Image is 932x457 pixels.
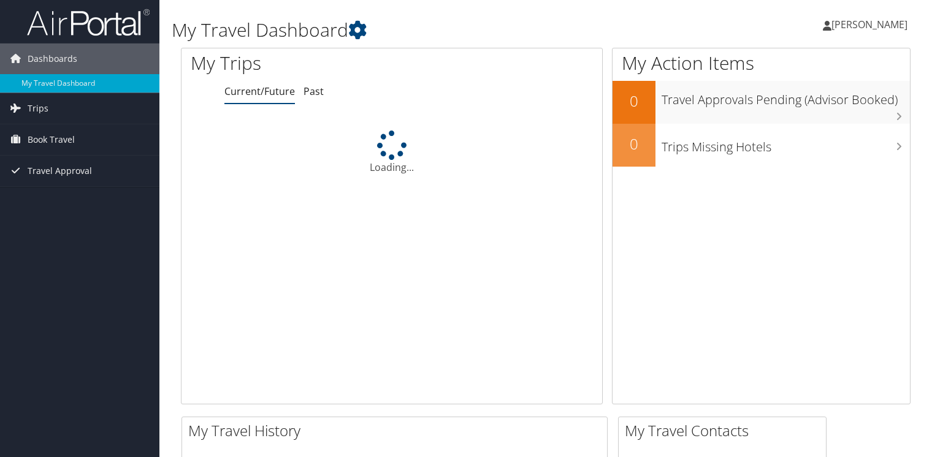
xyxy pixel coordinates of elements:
a: 0Travel Approvals Pending (Advisor Booked) [613,81,910,124]
a: Past [304,85,324,98]
h2: 0 [613,134,655,154]
img: airportal-logo.png [27,8,150,37]
h3: Travel Approvals Pending (Advisor Booked) [662,85,910,108]
h1: My Trips [191,50,418,76]
span: Travel Approval [28,156,92,186]
div: Loading... [181,130,602,175]
h2: 0 [613,91,655,111]
h2: My Travel Contacts [625,420,826,441]
a: Current/Future [224,85,295,98]
a: [PERSON_NAME] [823,6,920,43]
h2: My Travel History [188,420,607,441]
span: Book Travel [28,124,75,155]
h3: Trips Missing Hotels [662,132,910,156]
h1: My Action Items [613,50,910,76]
span: Trips [28,93,48,124]
span: Dashboards [28,43,77,74]
a: 0Trips Missing Hotels [613,124,910,167]
h1: My Travel Dashboard [172,17,670,43]
span: [PERSON_NAME] [831,18,907,31]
